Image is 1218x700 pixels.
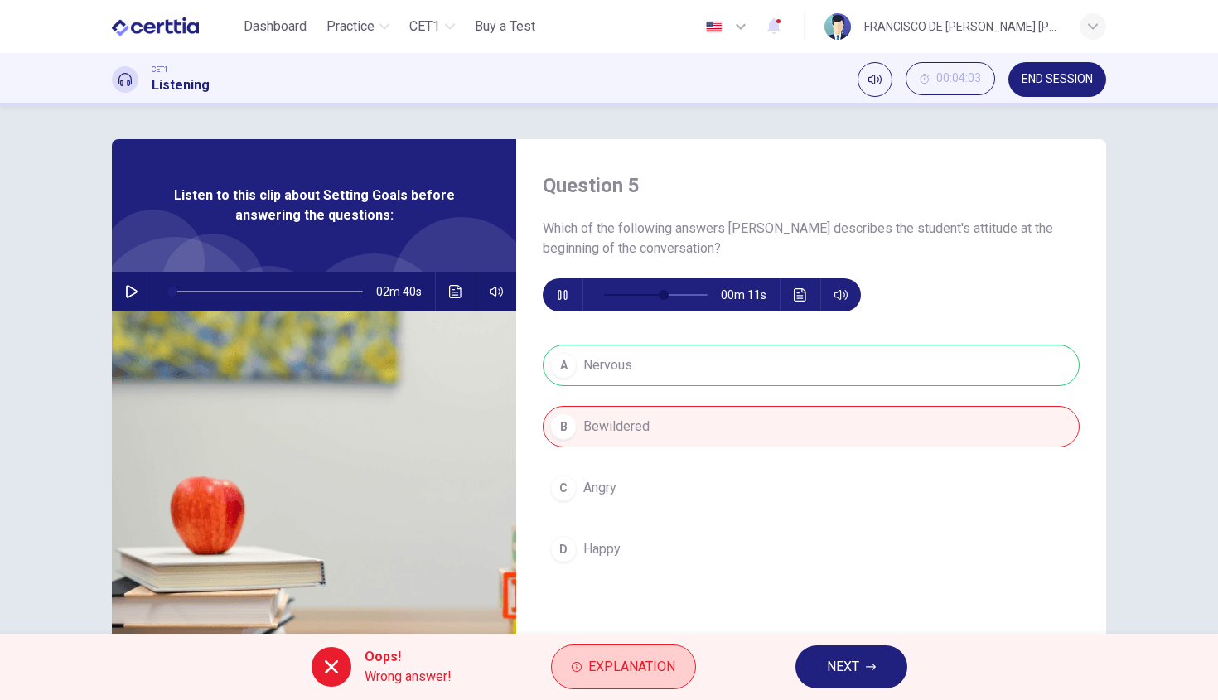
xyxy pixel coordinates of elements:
button: END SESSION [1008,62,1106,97]
span: END SESSION [1022,73,1093,86]
div: Hide [906,62,995,97]
span: Oops! [365,647,452,667]
img: en [703,21,724,33]
span: 02m 40s [376,272,435,311]
span: Listen to this clip about Setting Goals before answering the questions: [166,186,462,225]
span: Practice [326,17,375,36]
span: 00:04:03 [936,72,981,85]
button: Click to see the audio transcription [442,272,469,311]
span: Dashboard [244,17,307,36]
span: Buy a Test [475,17,535,36]
div: FRANCISCO DE [PERSON_NAME] [PERSON_NAME] [864,17,1060,36]
span: Wrong answer! [365,667,452,687]
button: 00:04:03 [906,62,995,95]
button: Buy a Test [468,12,542,41]
h1: Listening [152,75,210,95]
span: CET1 [409,17,440,36]
button: Click to see the audio transcription [787,278,814,311]
button: Dashboard [237,12,313,41]
span: Explanation [588,655,675,678]
div: Mute [858,62,892,97]
button: CET1 [403,12,462,41]
img: CERTTIA logo [112,10,199,43]
button: Practice [320,12,396,41]
img: Profile picture [824,13,851,40]
span: CET1 [152,64,168,75]
span: Which of the following answers [PERSON_NAME] describes the student's attitude at the beginning of... [543,219,1080,258]
a: CERTTIA logo [112,10,237,43]
button: NEXT [795,645,907,688]
span: NEXT [827,655,859,678]
span: 00m 11s [721,278,780,311]
h4: Question 5 [543,172,1080,199]
button: Explanation [551,644,696,689]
